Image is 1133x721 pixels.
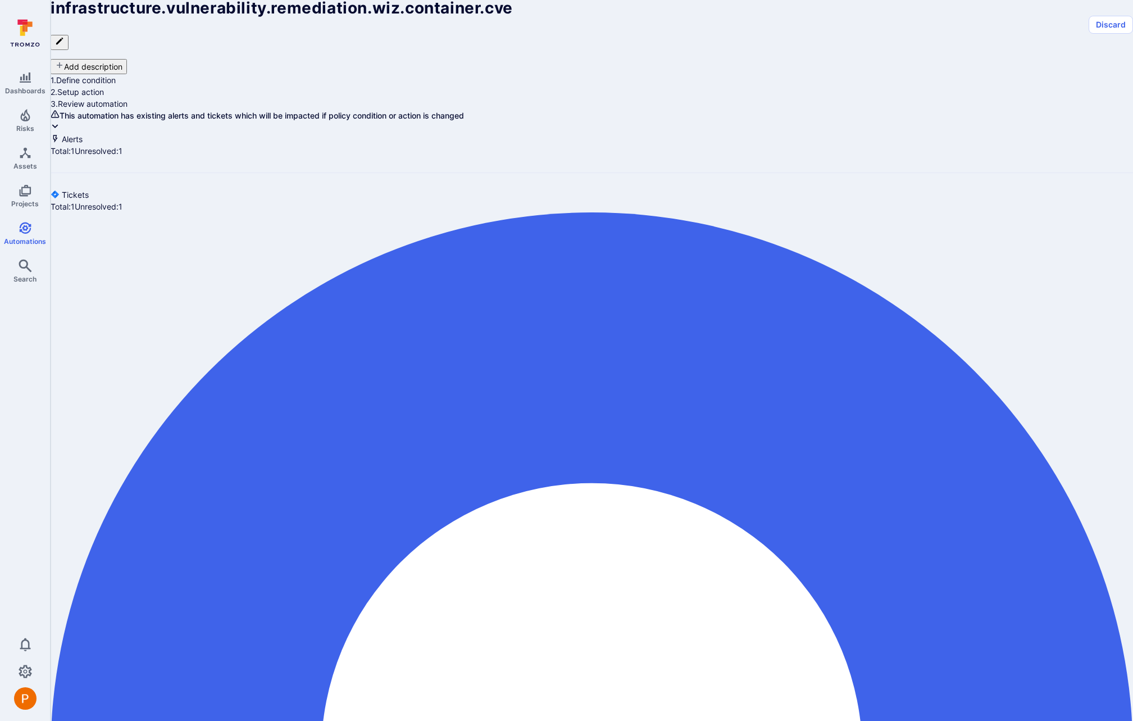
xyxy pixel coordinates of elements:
div: Peter Baker [14,687,37,710]
span: Dashboards [5,87,45,95]
span: Search [13,275,37,283]
span: Automations [4,237,46,246]
span: Risks [16,124,34,133]
span: Assets [13,162,37,170]
span: Projects [11,199,39,208]
img: ACg8ocICMCW9Gtmm-eRbQDunRucU07-w0qv-2qX63v-oG-s=s96-c [14,687,37,710]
